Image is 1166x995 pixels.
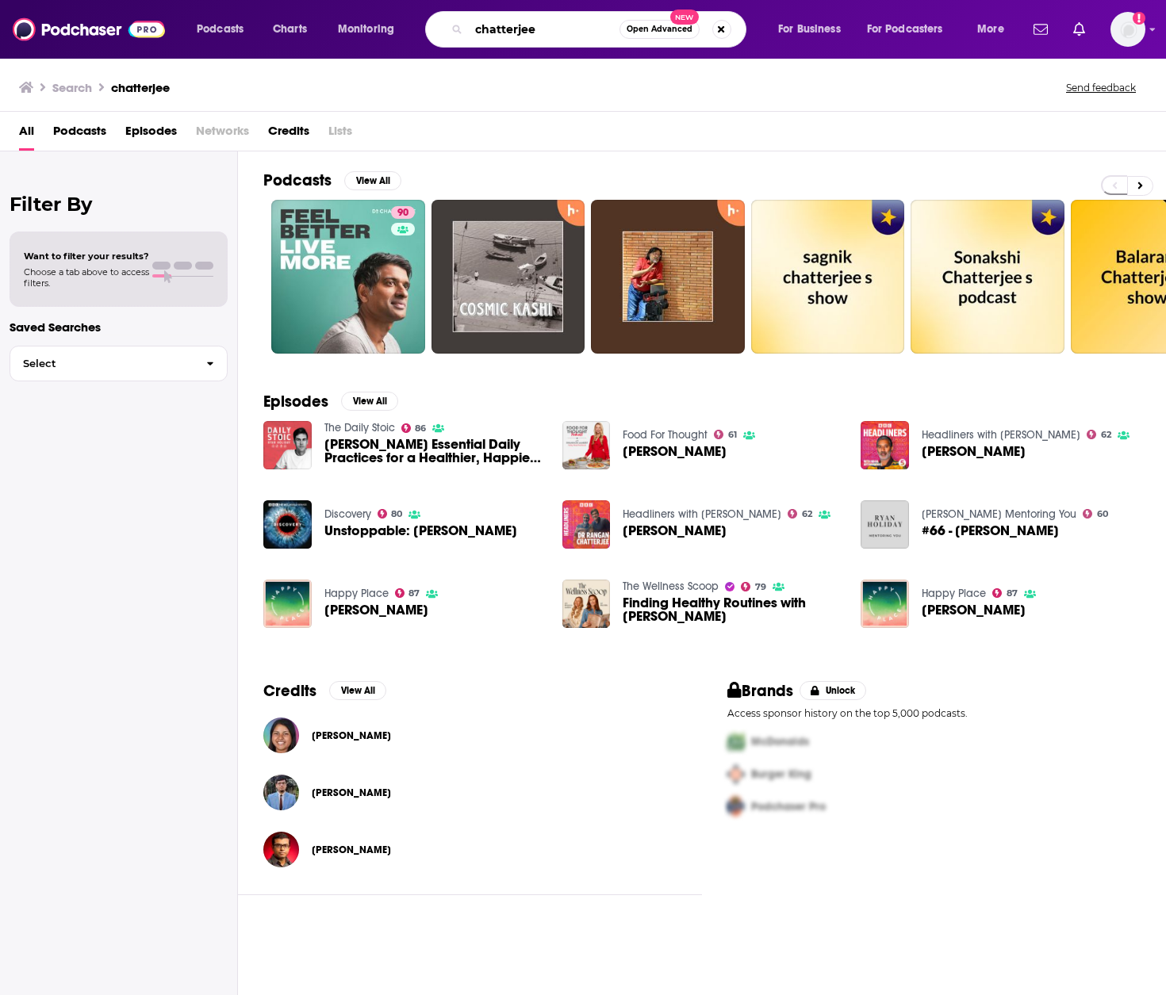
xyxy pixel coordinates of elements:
button: View All [344,171,401,190]
a: Dr Rangan Chatterjee [324,603,428,617]
button: Soham ChatterjeeSoham Chatterjee [263,767,677,818]
button: View All [341,392,398,411]
span: 60 [1097,511,1108,518]
span: Lists [328,118,352,151]
button: Send feedback [1061,81,1141,94]
img: Podchaser - Follow, Share and Rate Podcasts [13,14,165,44]
span: Choose a tab above to access filters. [24,266,149,289]
a: Food For Thought [623,428,708,442]
button: open menu [966,17,1024,42]
span: Finding Healthy Routines with [PERSON_NAME] [623,596,842,623]
a: Dr Rangan Chatterjee [623,445,727,458]
a: Headliners with Nihal Arthanayake [922,428,1080,442]
span: [PERSON_NAME] [312,729,391,742]
a: Podcasts [53,118,106,151]
a: 87 [992,588,1018,598]
span: Charts [273,18,307,40]
a: Surojit Chatterjee [312,844,391,856]
img: Dr Rangan Chatterjee [562,500,611,549]
a: The Wellness Scoop [623,580,719,593]
input: Search podcasts, credits, & more... [469,17,619,42]
p: Access sponsor history on the top 5,000 podcasts. [727,707,1141,719]
img: Unstoppable: Asima Chatterjee [263,500,312,549]
a: Unstoppable: Asima Chatterjee [324,524,517,538]
div: Search podcasts, credits, & more... [440,11,761,48]
span: Networks [196,118,249,151]
a: The Daily Stoic [324,421,395,434]
h2: Filter By [10,193,228,216]
a: Discovery [324,507,371,521]
img: Soham Chatterjee [263,775,299,810]
img: Finding Healthy Routines with Dr Chatterjee [562,580,611,628]
a: Happy Place [922,587,986,600]
button: open menu [327,17,415,42]
a: CreditsView All [263,681,386,701]
span: New [670,10,699,25]
img: Second Pro Logo [721,758,751,790]
a: Dr Rangan Chatterjee [263,580,312,628]
span: 87 [1007,590,1018,597]
span: [PERSON_NAME] [922,445,1026,458]
a: Dr Rangan Chatterjee [922,603,1026,617]
a: Dr Rangan Chatterjee [922,445,1026,458]
h3: chatterjee [111,80,170,95]
button: open menu [186,17,264,42]
a: All [19,118,34,151]
a: 62 [1087,430,1111,439]
img: Uma Chatterjee [263,718,299,753]
span: [PERSON_NAME] [623,445,727,458]
button: open menu [767,17,861,42]
a: #66 - Dr Rangan Chatterjee [922,524,1059,538]
span: Unstoppable: [PERSON_NAME] [324,524,517,538]
img: Dr. Rangan Chatterjee’s Essential Daily Practices for a Healthier, Happier Life [263,421,312,469]
img: Surojit Chatterjee [263,832,299,867]
span: Select [10,358,194,369]
span: Open Advanced [627,25,692,33]
a: Uma Chatterjee [312,729,391,742]
a: 87 [395,588,420,598]
a: Show notifications dropdown [1067,16,1091,43]
span: #66 - [PERSON_NAME] [922,524,1059,538]
img: #66 - Dr Rangan Chatterjee [861,500,909,549]
img: Third Pro Logo [721,790,751,823]
span: [PERSON_NAME] Essential Daily Practices for a Healthier, Happier Life [324,438,543,465]
a: Headliners with Nihal Arthanayake [623,507,781,521]
a: 62 [788,509,812,519]
span: [PERSON_NAME] [312,844,391,856]
img: Dr Rangan Chatterjee [861,421,909,469]
h2: Episodes [263,392,328,411]
button: Open AdvancedNew [619,20,700,39]
a: 86 [401,423,427,433]
span: For Podcasters [867,18,943,40]
a: 79 [741,582,766,591]
a: 60 [1083,509,1108,519]
button: Select [10,346,228,381]
span: 80 [391,511,402,518]
h2: Podcasts [263,170,332,190]
img: Dr Rangan Chatterjee [562,421,611,469]
a: 90 [391,206,415,219]
span: Want to filter your results? [24,251,149,262]
button: View All [329,681,386,700]
h2: Brands [727,681,793,701]
a: Dr Rangan Chatterjee [861,580,909,628]
span: 61 [728,431,737,438]
a: 90 [271,200,425,354]
a: Charts [263,17,316,42]
span: Podchaser Pro [751,800,826,813]
button: open menu [857,17,966,42]
span: For Business [778,18,841,40]
h3: Search [52,80,92,95]
span: 86 [415,425,426,432]
img: User Profile [1110,12,1145,47]
span: 62 [1101,431,1111,438]
img: First Pro Logo [721,725,751,758]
